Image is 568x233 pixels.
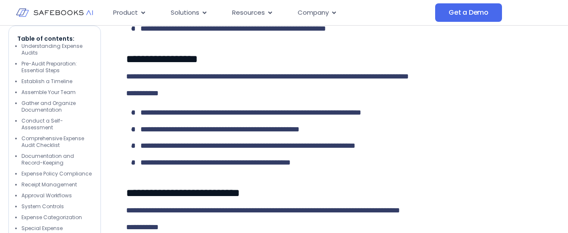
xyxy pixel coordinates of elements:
[449,8,489,17] span: Get a Demo
[298,8,329,18] span: Company
[21,61,92,74] li: Pre-Audit Preparation: Essential Steps
[435,3,502,22] a: Get a Demo
[21,171,92,178] li: Expense Policy Compliance
[106,5,435,21] nav: Menu
[21,43,92,57] li: Understanding Expense Audits
[21,79,92,85] li: Establish a Timeline
[21,89,92,96] li: Assemble Your Team
[21,182,92,188] li: Receipt Management
[21,204,92,210] li: System Controls
[21,136,92,149] li: Comprehensive Expense Audit Checklist
[106,5,435,21] div: Menu Toggle
[21,100,92,114] li: Gather and Organize Documentation
[113,8,138,18] span: Product
[21,193,92,199] li: Approval Workflows
[171,8,199,18] span: Solutions
[21,118,92,131] li: Conduct a Self-Assessment
[21,153,92,167] li: Documentation and Record-Keeping
[232,8,265,18] span: Resources
[17,35,92,43] p: Table of contents:
[21,215,92,221] li: Expense Categorization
